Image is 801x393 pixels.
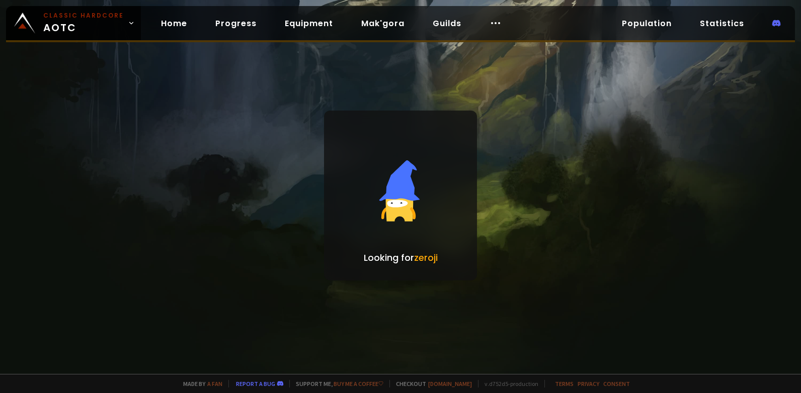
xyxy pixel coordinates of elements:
a: [DOMAIN_NAME] [428,380,472,387]
a: Statistics [692,13,752,34]
p: Looking for [364,251,438,264]
a: a fan [207,380,222,387]
a: Population [614,13,680,34]
a: Report a bug [236,380,275,387]
a: Progress [207,13,265,34]
span: AOTC [43,11,124,35]
a: Privacy [578,380,599,387]
a: Guilds [425,13,469,34]
span: zeroji [414,251,438,264]
a: Terms [555,380,574,387]
a: Home [153,13,195,34]
span: Made by [177,380,222,387]
span: Checkout [389,380,472,387]
a: Equipment [277,13,341,34]
a: Classic HardcoreAOTC [6,6,141,40]
span: v. d752d5 - production [478,380,538,387]
small: Classic Hardcore [43,11,124,20]
span: Support me, [289,380,383,387]
a: Buy me a coffee [334,380,383,387]
a: Mak'gora [353,13,413,34]
a: Consent [603,380,630,387]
